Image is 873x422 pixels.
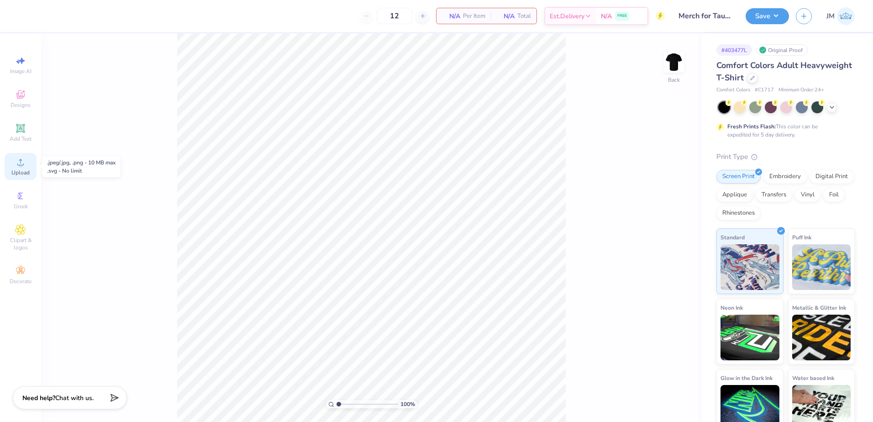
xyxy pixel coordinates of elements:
[826,7,855,25] a: JM
[720,303,743,312] span: Neon Ink
[720,232,745,242] span: Standard
[763,170,807,184] div: Embroidery
[463,11,485,21] span: Per Item
[617,13,627,19] span: FREE
[601,11,612,21] span: N/A
[792,303,846,312] span: Metallic & Glitter Ink
[716,206,761,220] div: Rhinestones
[778,86,824,94] span: Minimum Order: 24 +
[757,44,808,56] div: Original Proof
[755,86,774,94] span: # C1717
[665,53,683,71] img: Back
[10,68,32,75] span: Image AI
[668,76,680,84] div: Back
[716,86,750,94] span: Comfort Colors
[727,122,840,139] div: This color can be expedited for 5 day delivery.
[716,44,752,56] div: # 403477L
[10,135,32,142] span: Add Text
[823,188,845,202] div: Foil
[756,188,792,202] div: Transfers
[792,232,811,242] span: Puff Ink
[377,8,412,24] input: – –
[727,123,776,130] strong: Fresh Prints Flash:
[837,7,855,25] img: Joshua Malaki
[10,278,32,285] span: Decorate
[400,400,415,408] span: 100 %
[792,244,851,290] img: Puff Ink
[11,101,31,109] span: Designs
[720,373,773,383] span: Glow in the Dark Ink
[716,60,852,83] span: Comfort Colors Adult Heavyweight T-Shirt
[716,170,761,184] div: Screen Print
[22,394,55,402] strong: Need help?
[517,11,531,21] span: Total
[550,11,584,21] span: Est. Delivery
[672,7,739,25] input: Untitled Design
[716,152,855,162] div: Print Type
[47,167,116,175] div: .svg - No limit
[810,170,854,184] div: Digital Print
[5,237,37,251] span: Clipart & logos
[792,315,851,360] img: Metallic & Glitter Ink
[716,188,753,202] div: Applique
[720,244,779,290] img: Standard
[720,315,779,360] img: Neon Ink
[442,11,460,21] span: N/A
[792,373,834,383] span: Water based Ink
[11,169,30,176] span: Upload
[47,158,116,167] div: .jpeg/.jpg, .png - 10 MB max
[826,11,835,21] span: JM
[55,394,94,402] span: Chat with us.
[14,203,28,210] span: Greek
[496,11,515,21] span: N/A
[746,8,789,24] button: Save
[795,188,820,202] div: Vinyl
